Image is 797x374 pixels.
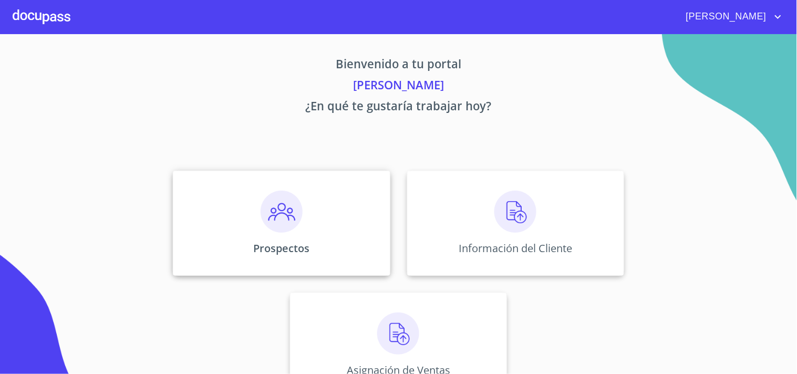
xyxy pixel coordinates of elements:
[75,76,722,97] p: [PERSON_NAME]
[459,241,572,255] p: Información del Cliente
[253,241,309,255] p: Prospectos
[377,313,419,355] img: carga.png
[75,55,722,76] p: Bienvenido a tu portal
[678,8,772,25] span: [PERSON_NAME]
[75,97,722,118] p: ¿En qué te gustaría trabajar hoy?
[494,191,536,233] img: carga.png
[261,191,303,233] img: prospectos.png
[678,8,784,25] button: account of current user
